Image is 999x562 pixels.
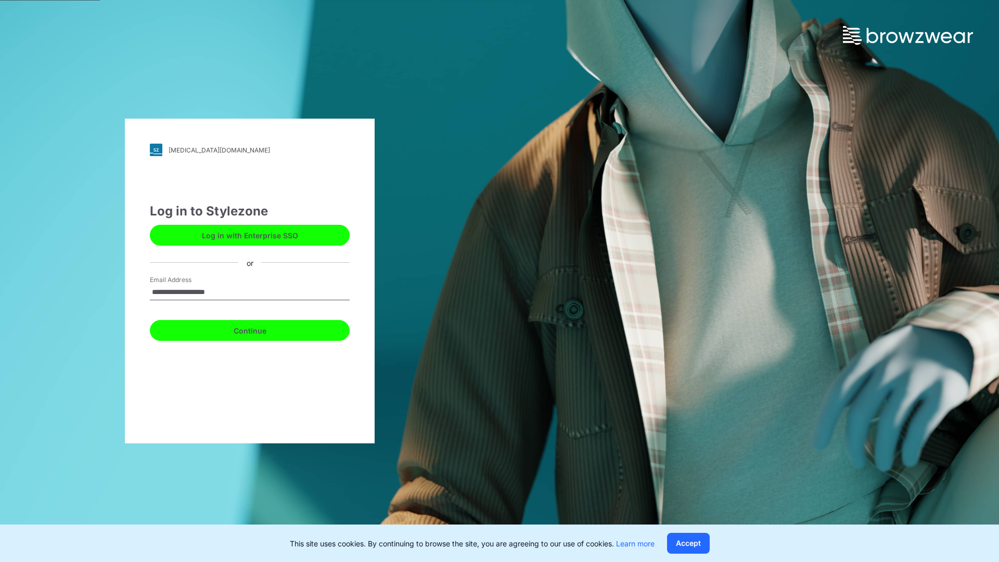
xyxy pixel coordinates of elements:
button: Log in with Enterprise SSO [150,225,350,246]
img: browzwear-logo.73288ffb.svg [843,26,973,45]
button: Accept [667,533,710,554]
label: Email Address [150,275,223,285]
div: Log in to Stylezone [150,202,350,221]
div: or [238,257,262,268]
div: [MEDICAL_DATA][DOMAIN_NAME] [169,146,270,154]
a: Learn more [616,539,655,548]
button: Continue [150,320,350,341]
a: [MEDICAL_DATA][DOMAIN_NAME] [150,144,350,156]
img: svg+xml;base64,PHN2ZyB3aWR0aD0iMjgiIGhlaWdodD0iMjgiIHZpZXdCb3g9IjAgMCAyOCAyOCIgZmlsbD0ibm9uZSIgeG... [150,144,162,156]
p: This site uses cookies. By continuing to browse the site, you are agreeing to our use of cookies. [290,538,655,549]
